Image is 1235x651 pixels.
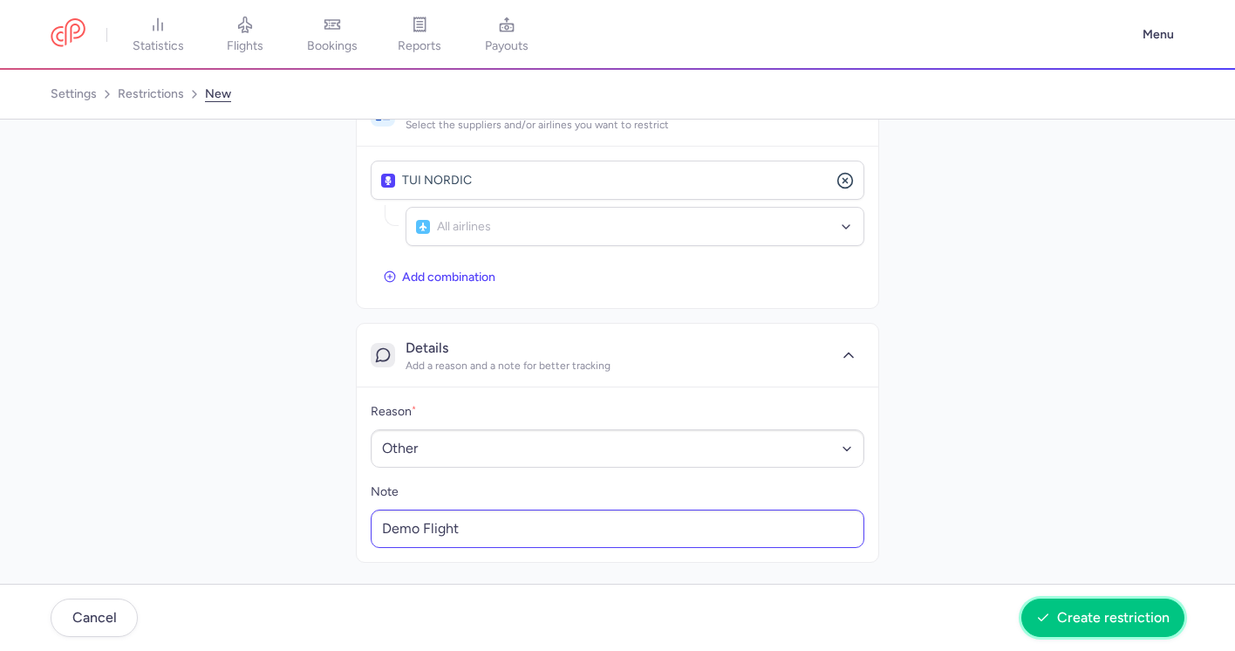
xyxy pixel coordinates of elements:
button: Menu [1132,18,1184,51]
span: bookings [307,38,358,54]
span: Add a reason and a note for better tracking [406,360,611,372]
span: reports [398,38,441,54]
label: Note [371,482,864,503]
button: Add combination [371,260,508,294]
span: flights [227,38,263,54]
span: Add combination [402,271,495,284]
h3: Details [406,338,611,359]
button: Create restriction [1021,599,1184,637]
span: TUI NORDIC [381,171,841,190]
input: e.g. link to Front conversation [371,510,864,548]
span: Cancel [72,610,117,626]
span: Select the suppliers and/or airlines you want to restrict [406,119,669,131]
a: settings [51,80,97,108]
a: payouts [463,16,550,54]
button: Cancel [51,599,138,637]
a: flights [201,16,289,54]
a: bookings [289,16,376,54]
span: payouts [485,38,529,54]
a: statistics [114,16,201,54]
a: restrictions [118,80,184,108]
label: Reason [371,401,864,422]
span: All airlines [437,217,491,236]
a: CitizenPlane red outlined logo [51,18,85,51]
a: new [205,80,231,108]
a: reports [376,16,463,54]
span: Create restriction [1057,610,1170,626]
span: statistics [133,38,184,54]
